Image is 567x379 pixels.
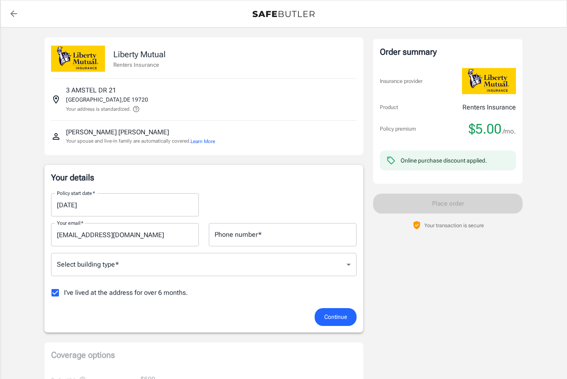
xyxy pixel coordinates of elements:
p: Liberty Mutual [113,48,166,61]
p: [PERSON_NAME] [PERSON_NAME] [66,127,169,137]
label: Your email [57,219,83,226]
input: Enter email [51,223,199,246]
svg: Insured person [51,131,61,141]
p: Policy premium [380,125,416,133]
p: Insurance provider [380,77,423,85]
p: 3 AMSTEL DR 21 [66,85,116,95]
span: $5.00 [469,121,501,137]
img: Liberty Mutual [462,68,516,94]
input: Choose date, selected date is Oct 7, 2025 [51,193,193,216]
p: Renters Insurance [113,61,166,69]
p: Your details [51,172,357,183]
input: Enter number [209,223,357,246]
button: Continue [315,308,357,326]
p: Your spouse and live-in family are automatically covered. [66,137,215,145]
img: Liberty Mutual [51,46,105,72]
img: Back to quotes [252,11,315,17]
p: Your address is standardized. [66,105,131,113]
p: Product [380,103,398,112]
div: Online purchase discount applied. [401,156,487,165]
p: Your transaction is secure [424,221,484,229]
button: Learn More [191,138,215,145]
p: Renters Insurance [462,102,516,112]
svg: Insured address [51,95,61,104]
span: Continue [324,312,347,322]
span: I've lived at the address for over 6 months. [64,288,188,298]
p: [GEOGRAPHIC_DATA] , DE 19720 [66,95,148,104]
div: Order summary [380,46,516,58]
label: Policy start date [57,189,95,197]
span: /mo. [503,126,516,137]
a: back to quotes [5,5,22,22]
